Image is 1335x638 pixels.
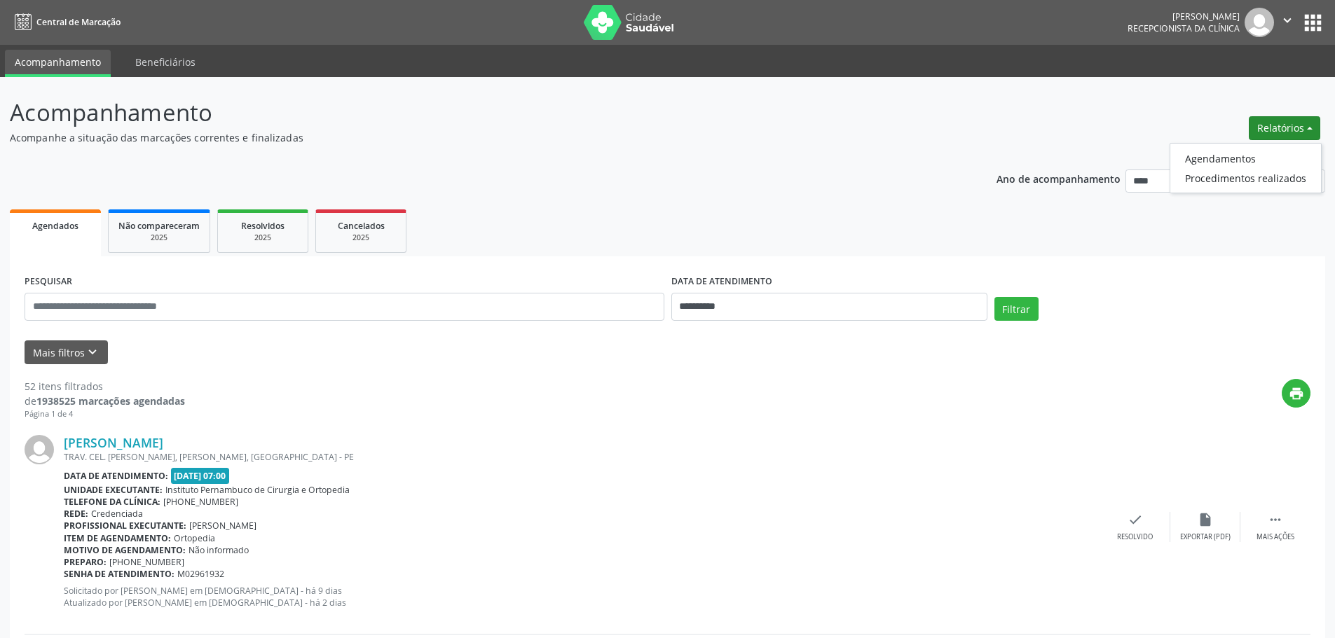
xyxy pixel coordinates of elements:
[994,297,1039,321] button: Filtrar
[64,585,1100,609] p: Solicitado por [PERSON_NAME] em [DEMOGRAPHIC_DATA] - há 9 dias Atualizado por [PERSON_NAME] em [D...
[1280,13,1295,28] i: 
[25,271,72,293] label: PESQUISAR
[64,496,160,508] b: Telefone da clínica:
[36,16,121,28] span: Central de Marcação
[64,568,174,580] b: Senha de atendimento:
[32,220,78,232] span: Agendados
[189,520,256,532] span: [PERSON_NAME]
[1198,512,1213,527] i: insert_drive_file
[125,50,205,74] a: Beneficiários
[10,130,931,145] p: Acompanhe a situação das marcações correntes e finalizadas
[1170,168,1321,188] a: Procedimentos realizados
[10,95,931,130] p: Acompanhamento
[64,520,186,532] b: Profissional executante:
[1257,532,1294,542] div: Mais ações
[1289,386,1304,401] i: print
[64,544,186,556] b: Motivo de agendamento:
[1245,8,1274,37] img: img
[326,233,396,243] div: 2025
[1117,532,1153,542] div: Resolvido
[1170,143,1322,193] ul: Relatórios
[997,169,1121,187] p: Ano de acompanhamento
[25,379,185,394] div: 52 itens filtrados
[163,496,238,508] span: [PHONE_NUMBER]
[338,220,385,232] span: Cancelados
[1128,11,1240,22] div: [PERSON_NAME]
[64,435,163,450] a: [PERSON_NAME]
[25,340,108,365] button: Mais filtroskeyboard_arrow_down
[1128,512,1143,527] i: check
[241,220,285,232] span: Resolvidos
[64,451,1100,463] div: TRAV. CEL. [PERSON_NAME], [PERSON_NAME], [GEOGRAPHIC_DATA] - PE
[671,271,772,293] label: DATA DE ATENDIMENTO
[1249,116,1320,140] button: Relatórios
[177,568,224,580] span: M02961932
[165,484,350,496] span: Instituto Pernambuco de Cirurgia e Ortopedia
[1180,532,1231,542] div: Exportar (PDF)
[1282,379,1310,408] button: print
[25,435,54,464] img: img
[174,532,215,544] span: Ortopedia
[85,345,100,360] i: keyboard_arrow_down
[10,11,121,34] a: Central de Marcação
[171,468,230,484] span: [DATE] 07:00
[64,532,171,544] b: Item de agendamento:
[228,233,298,243] div: 2025
[64,484,163,496] b: Unidade executante:
[1274,8,1301,37] button: 
[64,508,88,520] b: Rede:
[118,220,200,232] span: Não compareceram
[118,233,200,243] div: 2025
[1128,22,1240,34] span: Recepcionista da clínica
[25,394,185,408] div: de
[91,508,143,520] span: Credenciada
[5,50,111,77] a: Acompanhamento
[1170,148,1321,168] a: Agendamentos
[189,544,249,556] span: Não informado
[109,556,184,568] span: [PHONE_NUMBER]
[64,556,107,568] b: Preparo:
[64,470,168,482] b: Data de atendimento:
[36,394,185,408] strong: 1938525 marcações agendadas
[1301,11,1325,35] button: apps
[1268,512,1283,527] i: 
[25,408,185,420] div: Página 1 de 4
